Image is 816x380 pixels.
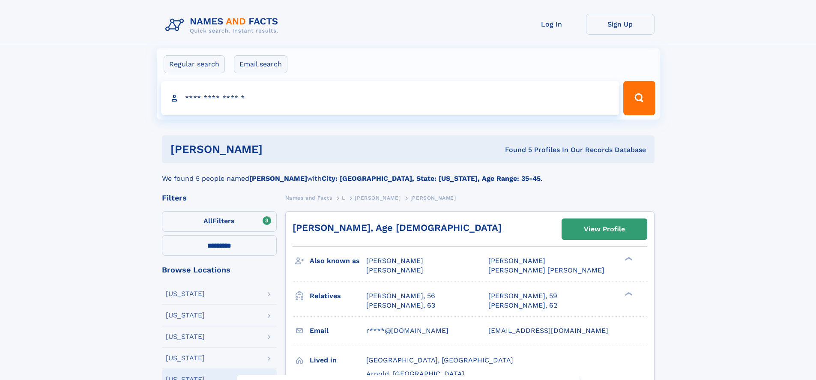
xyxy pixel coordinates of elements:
[488,266,604,274] span: [PERSON_NAME] [PERSON_NAME]
[162,14,285,37] img: Logo Names and Facts
[164,55,225,73] label: Regular search
[488,301,557,310] a: [PERSON_NAME], 62
[249,174,307,183] b: [PERSON_NAME]
[488,257,545,265] span: [PERSON_NAME]
[623,291,633,296] div: ❯
[161,81,620,115] input: search input
[166,333,205,340] div: [US_STATE]
[623,256,633,262] div: ❯
[310,323,366,338] h3: Email
[586,14,655,35] a: Sign Up
[310,254,366,268] h3: Also known as
[488,326,608,335] span: [EMAIL_ADDRESS][DOMAIN_NAME]
[310,353,366,368] h3: Lived in
[203,217,212,225] span: All
[366,291,435,301] a: [PERSON_NAME], 56
[355,192,401,203] a: [PERSON_NAME]
[355,195,401,201] span: [PERSON_NAME]
[366,301,435,310] a: [PERSON_NAME], 63
[366,370,464,378] span: Arnold, [GEOGRAPHIC_DATA]
[162,163,655,184] div: We found 5 people named with .
[410,195,456,201] span: [PERSON_NAME]
[162,194,277,202] div: Filters
[342,192,345,203] a: L
[322,174,541,183] b: City: [GEOGRAPHIC_DATA], State: [US_STATE], Age Range: 35-45
[384,145,646,155] div: Found 5 Profiles In Our Records Database
[366,266,423,274] span: [PERSON_NAME]
[166,312,205,319] div: [US_STATE]
[166,355,205,362] div: [US_STATE]
[517,14,586,35] a: Log In
[366,257,423,265] span: [PERSON_NAME]
[310,289,366,303] h3: Relatives
[366,356,513,364] span: [GEOGRAPHIC_DATA], [GEOGRAPHIC_DATA]
[562,219,647,239] a: View Profile
[293,222,502,233] a: [PERSON_NAME], Age [DEMOGRAPHIC_DATA]
[234,55,287,73] label: Email search
[285,192,332,203] a: Names and Facts
[170,144,384,155] h1: [PERSON_NAME]
[162,266,277,274] div: Browse Locations
[584,219,625,239] div: View Profile
[488,291,557,301] a: [PERSON_NAME], 59
[342,195,345,201] span: L
[623,81,655,115] button: Search Button
[162,211,277,232] label: Filters
[166,290,205,297] div: [US_STATE]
